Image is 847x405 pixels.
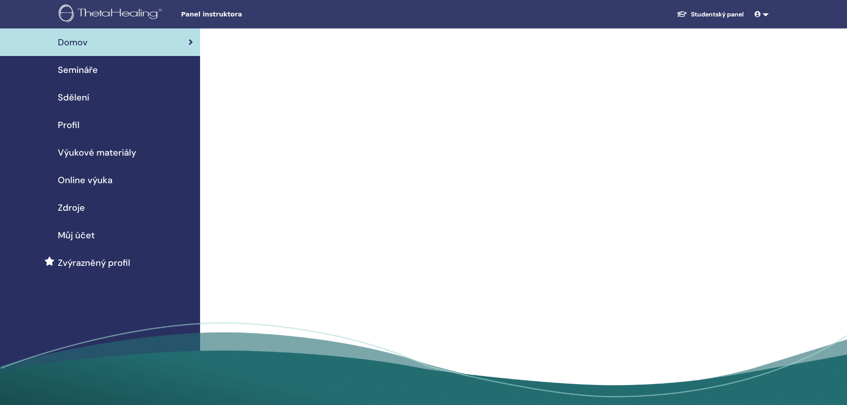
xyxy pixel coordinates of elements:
span: Můj účet [58,229,95,242]
span: Semináře [58,63,98,76]
img: logo.png [59,4,165,24]
span: Profil [58,118,80,132]
span: Sdělení [58,91,89,104]
a: Studentský panel [670,6,751,23]
span: Zvýrazněný profil [58,256,130,269]
span: Panel instruktora [181,10,314,19]
span: Výukové materiály [58,146,136,159]
span: Online výuka [58,173,112,187]
img: graduation-cap-white.svg [677,10,687,18]
span: Zdroje [58,201,85,214]
span: Domov [58,36,88,49]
